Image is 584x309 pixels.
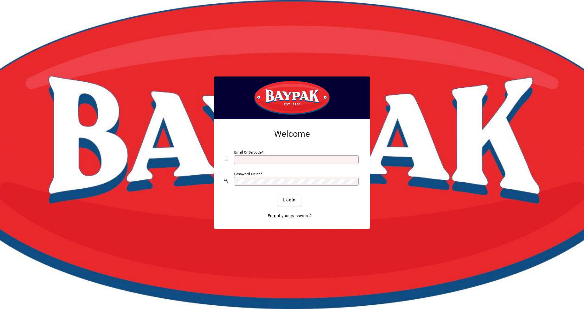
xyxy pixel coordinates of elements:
[234,172,260,176] mat-label: Password or Pin
[283,197,296,203] span: Login
[265,211,314,222] a: Forgot your password?
[224,129,360,139] h2: Welcome
[278,195,301,206] button: Login
[268,213,312,219] span: Forgot your password?
[234,150,262,154] mat-label: Email or Barcode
